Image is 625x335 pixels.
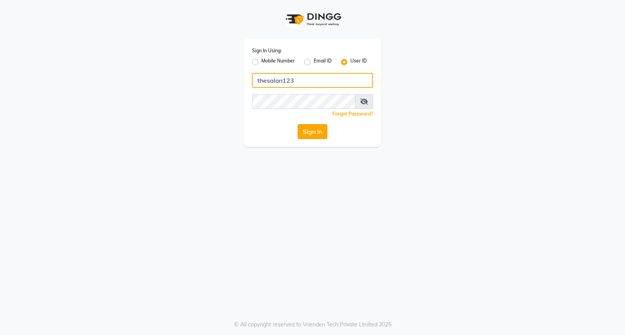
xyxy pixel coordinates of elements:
[261,57,295,67] label: Mobile Number
[298,124,327,139] button: Sign In
[350,57,367,67] label: User ID
[252,94,355,109] input: Username
[332,111,373,117] a: Forgot Password?
[252,47,282,54] label: Sign In Using:
[281,8,344,31] img: logo1.svg
[252,73,373,88] input: Username
[314,57,332,67] label: Email ID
